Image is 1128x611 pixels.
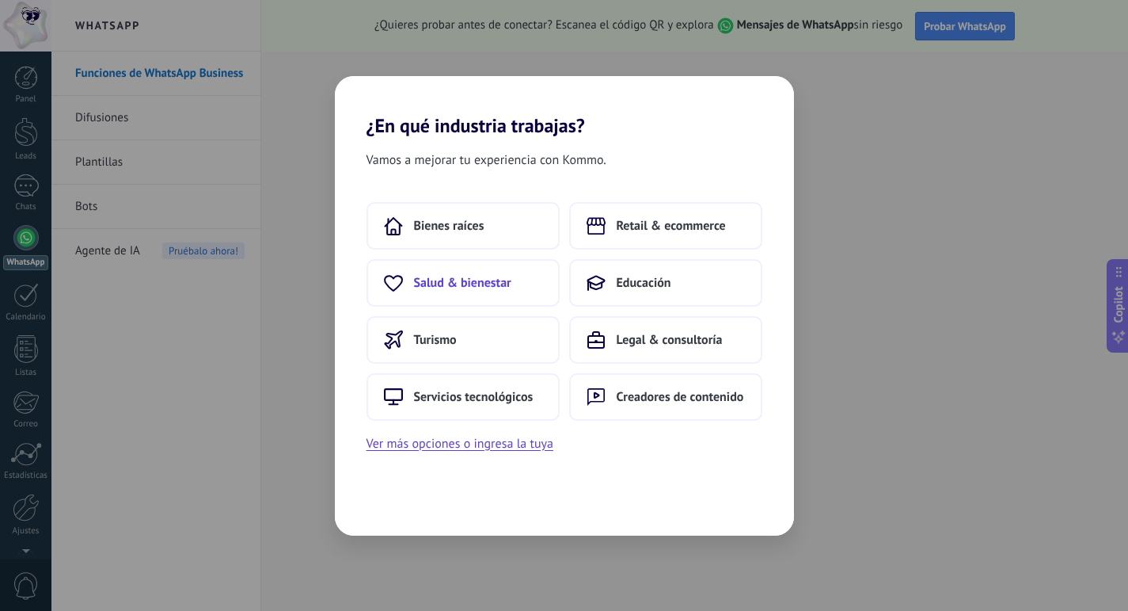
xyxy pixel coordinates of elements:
span: Bienes raíces [414,218,484,234]
button: Bienes raíces [367,202,560,250]
span: Educación [617,275,671,291]
button: Educación [569,259,762,307]
span: Retail & ecommerce [617,218,726,234]
button: Creadores de contenido [569,373,762,421]
span: Creadores de contenido [617,389,744,405]
span: Vamos a mejorar tu experiencia con Kommo. [367,150,606,170]
span: Servicios tecnológicos [414,389,534,405]
button: Ver más opciones o ingresa la tuya [367,433,553,454]
button: Servicios tecnológicos [367,373,560,421]
button: Legal & consultoría [569,316,762,364]
button: Turismo [367,316,560,364]
span: Legal & consultoría [617,332,723,348]
h2: ¿En qué industria trabajas? [335,76,794,137]
span: Salud & bienestar [414,275,511,291]
span: Turismo [414,332,457,348]
button: Retail & ecommerce [569,202,762,250]
button: Salud & bienestar [367,259,560,307]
